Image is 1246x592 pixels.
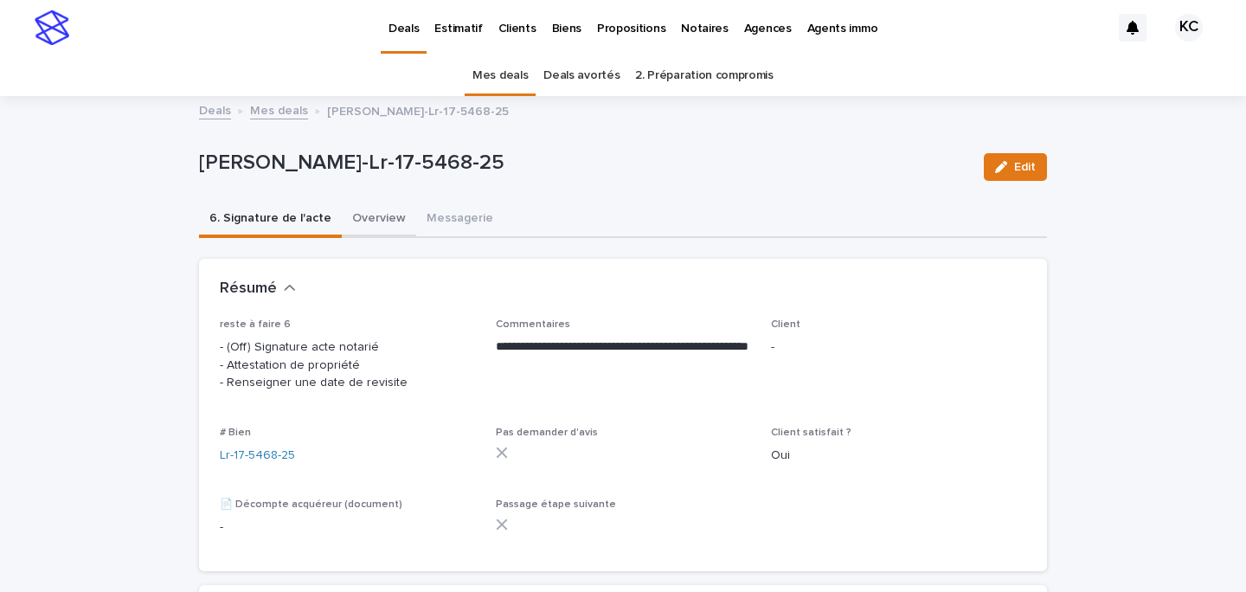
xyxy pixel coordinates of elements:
p: - [220,518,475,537]
button: Messagerie [416,202,504,238]
p: Oui [771,447,1026,465]
span: Edit [1014,161,1036,173]
a: Deals avortés [543,55,620,96]
a: Mes deals [250,100,308,119]
span: # Bien [220,428,251,438]
div: KC [1175,14,1203,42]
span: Client [771,319,800,330]
div: - [771,338,1026,357]
span: Client satisfait ? [771,428,851,438]
img: stacker-logo-s-only.png [35,10,69,45]
h2: Résumé [220,280,277,299]
span: Commentaires [496,319,570,330]
p: - (Off) Signature acte notarié - Attestation de propriété - Renseigner une date de revisite [220,338,475,392]
a: Deals [199,100,231,119]
a: Lr-17-5468-25 [220,447,295,465]
a: Mes deals [472,55,528,96]
span: 📄 Décompte acquéreur (document) [220,499,402,510]
p: [PERSON_NAME]-Lr-17-5468-25 [327,100,509,119]
span: Passage étape suivante [496,499,616,510]
p: [PERSON_NAME]-Lr-17-5468-25 [199,151,970,176]
a: 2. Préparation compromis [635,55,774,96]
button: 6. Signature de l'acte [199,202,342,238]
button: Résumé [220,280,296,299]
span: Pas demander d'avis [496,428,598,438]
button: Edit [984,153,1047,181]
button: Overview [342,202,416,238]
span: reste à faire 6 [220,319,291,330]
